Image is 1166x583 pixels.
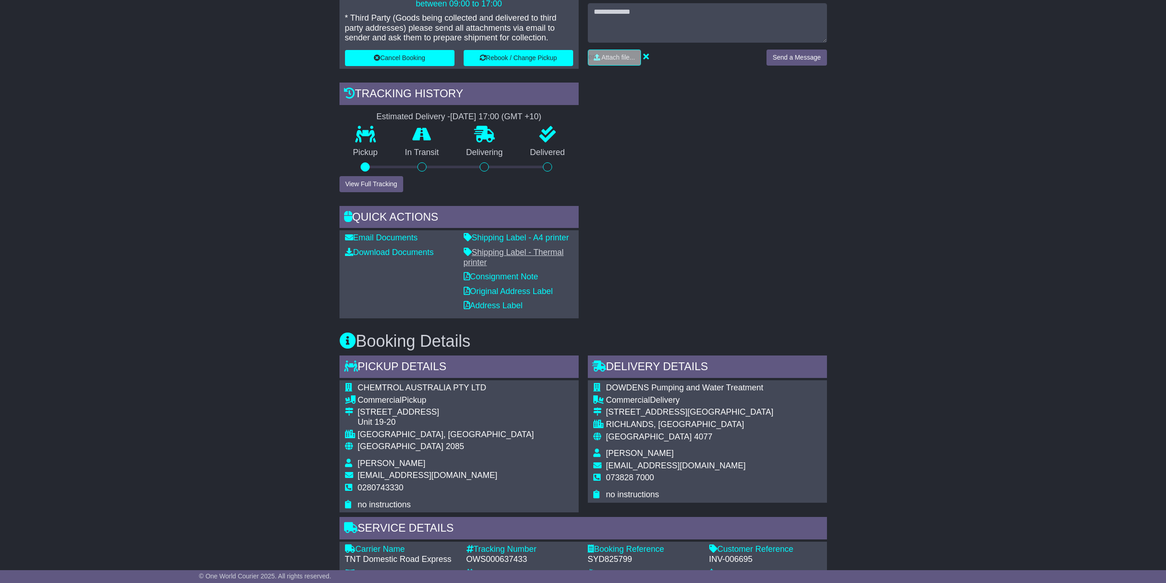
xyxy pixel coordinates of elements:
div: Carrier Name [345,544,457,555]
span: [PERSON_NAME] [606,449,674,458]
div: Estimated Delivery - [339,112,579,122]
span: [GEOGRAPHIC_DATA] [358,442,443,451]
span: DOWDENS Pumping and Water Treatment [606,383,763,392]
div: Quick Actions [339,206,579,231]
span: 0280743330 [358,483,404,492]
p: Delivered [516,148,579,158]
p: * Third Party (Goods being collected and delivered to third party addresses) please send all atta... [345,13,573,43]
a: Address Label [464,301,523,310]
div: SYD825799 [588,555,700,565]
div: Booking Reference [588,544,700,555]
p: Delivering [453,148,517,158]
div: Delivery [606,395,773,405]
h3: Booking Details [339,332,827,350]
div: [DATE] 17:00 (GMT +10) [450,112,542,122]
span: 2085 [446,442,464,451]
div: [STREET_ADDRESS][GEOGRAPHIC_DATA] [606,407,773,417]
span: 073828 7000 [606,473,654,482]
span: [PERSON_NAME] [358,459,426,468]
span: 4077 [694,432,712,441]
div: Description [345,569,457,579]
div: Pickup Details [339,355,579,380]
a: Email Documents [345,233,418,242]
span: [EMAIL_ADDRESS][DOMAIN_NAME] [606,461,746,470]
div: [GEOGRAPHIC_DATA], [GEOGRAPHIC_DATA] [358,430,534,440]
div: INV-006695 [709,555,821,565]
div: Tracking history [339,83,579,107]
div: Tracking Number [466,544,579,555]
div: TNT Domestic Road Express [345,555,457,565]
div: [STREET_ADDRESS] [358,407,534,417]
a: Consignment Note [464,272,538,281]
span: [EMAIL_ADDRESS][DOMAIN_NAME] [358,471,498,480]
div: Service Details [339,517,827,542]
span: © One World Courier 2025. All rights reserved. [199,572,331,580]
a: Download Documents [345,248,434,257]
button: Rebook / Change Pickup [464,50,573,66]
a: Original Address Label [464,287,553,296]
div: Warranty [588,569,700,579]
a: Shipping Label - A4 printer [464,233,569,242]
div: Delivery Details [588,355,827,380]
button: View Full Tracking [339,176,403,192]
div: Declared Value [709,569,821,579]
span: no instructions [606,490,659,499]
p: Pickup [339,148,392,158]
div: Booking Date [466,569,579,579]
a: Shipping Label - Thermal printer [464,248,564,267]
span: no instructions [358,500,411,509]
div: RICHLANDS, [GEOGRAPHIC_DATA] [606,420,773,430]
button: Send a Message [766,50,827,66]
button: Cancel Booking [345,50,454,66]
div: Pickup [358,395,534,405]
span: CHEMTROL AUSTRALIA PTY LTD [358,383,487,392]
div: OWS000637433 [466,555,579,565]
span: Commercial [358,395,402,405]
span: Commercial [606,395,650,405]
div: Customer Reference [709,544,821,555]
div: Unit 19-20 [358,417,534,428]
p: In Transit [391,148,453,158]
span: [GEOGRAPHIC_DATA] [606,432,692,441]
